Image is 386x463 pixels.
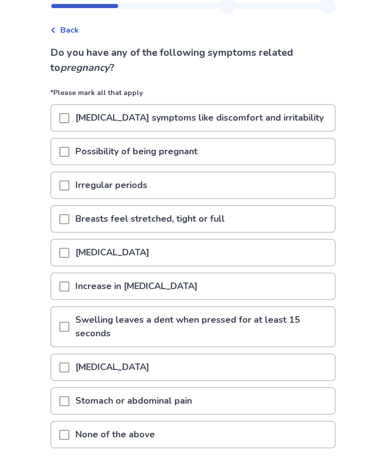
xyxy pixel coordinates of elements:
i: pregnancy [60,61,110,75]
p: Swelling leaves a dent when pressed for at least 15 seconds [69,308,335,347]
p: None of the above [69,422,161,448]
p: Possibility of being pregnant [69,139,204,165]
span: Back [60,25,79,37]
p: Increase in [MEDICAL_DATA] [69,274,204,300]
p: [MEDICAL_DATA] symptoms like discomfort and irritability [69,106,330,131]
p: Irregular periods [69,173,153,199]
p: Breasts feel stretched, tight or full [69,207,231,232]
p: [MEDICAL_DATA] [69,355,155,381]
p: Stomach or abdominal pain [69,389,198,414]
p: *Please mark all that apply [50,88,336,105]
p: Do you have any of the following symptoms related to ? [50,46,336,76]
p: [MEDICAL_DATA] [69,240,155,266]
